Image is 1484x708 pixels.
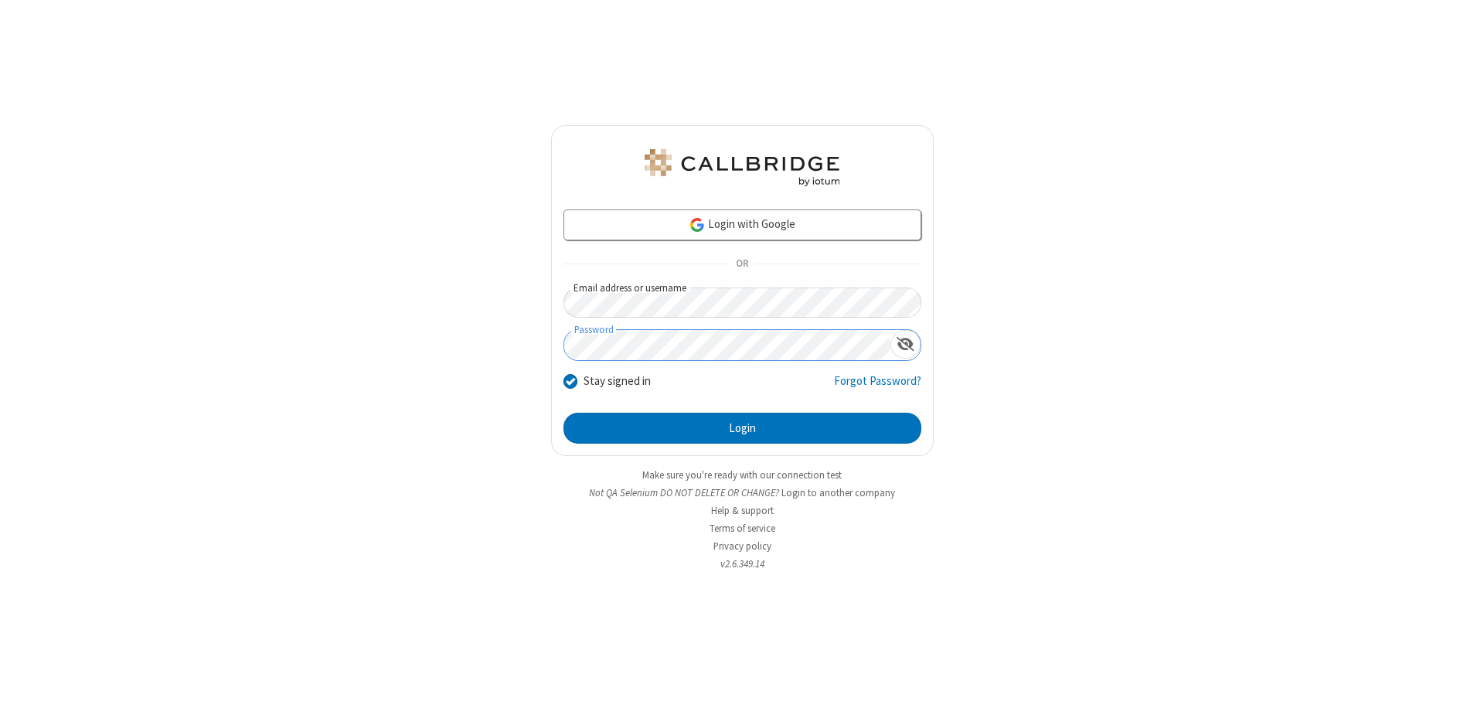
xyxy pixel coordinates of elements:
label: Stay signed in [584,373,651,390]
img: google-icon.png [689,216,706,233]
a: Terms of service [710,522,775,535]
button: Login to another company [781,485,895,500]
a: Forgot Password? [834,373,921,402]
input: Email address or username [563,288,921,318]
span: OR [730,254,754,275]
li: Not QA Selenium DO NOT DELETE OR CHANGE? [551,485,934,500]
img: QA Selenium DO NOT DELETE OR CHANGE [642,149,842,186]
a: Help & support [711,504,774,517]
a: Login with Google [563,209,921,240]
a: Make sure you're ready with our connection test [642,468,842,482]
iframe: Chat [1445,668,1472,697]
input: Password [564,330,890,360]
a: Privacy policy [713,540,771,553]
button: Login [563,413,921,444]
div: Show password [890,330,921,359]
li: v2.6.349.14 [551,557,934,571]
